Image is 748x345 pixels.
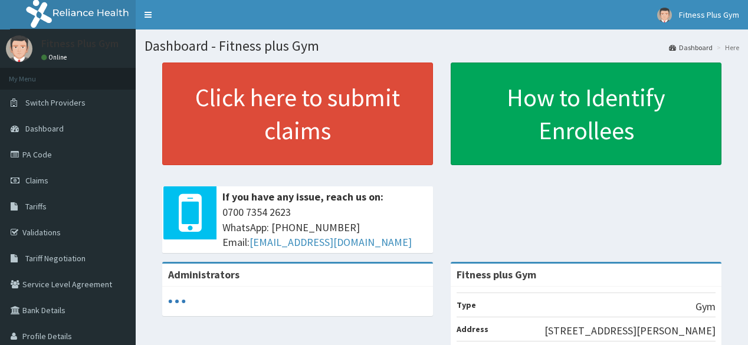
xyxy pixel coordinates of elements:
[451,63,721,165] a: How to Identify Enrollees
[162,63,433,165] a: Click here to submit claims
[669,42,713,52] a: Dashboard
[457,268,536,281] strong: Fitness plus Gym
[25,123,64,134] span: Dashboard
[145,38,739,54] h1: Dashboard - Fitness plus Gym
[25,253,86,264] span: Tariff Negotiation
[25,175,48,186] span: Claims
[41,38,119,49] p: Fitness Plus Gym
[222,190,383,203] b: If you have any issue, reach us on:
[41,53,70,61] a: Online
[222,205,427,250] span: 0700 7354 2623 WhatsApp: [PHONE_NUMBER] Email:
[25,97,86,108] span: Switch Providers
[657,8,672,22] img: User Image
[695,299,716,314] p: Gym
[6,35,32,62] img: User Image
[250,235,412,249] a: [EMAIL_ADDRESS][DOMAIN_NAME]
[544,323,716,339] p: [STREET_ADDRESS][PERSON_NAME]
[25,201,47,212] span: Tariffs
[168,293,186,310] svg: audio-loading
[168,268,240,281] b: Administrators
[679,9,739,20] span: Fitness Plus Gym
[714,42,739,52] li: Here
[457,324,488,334] b: Address
[457,300,476,310] b: Type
